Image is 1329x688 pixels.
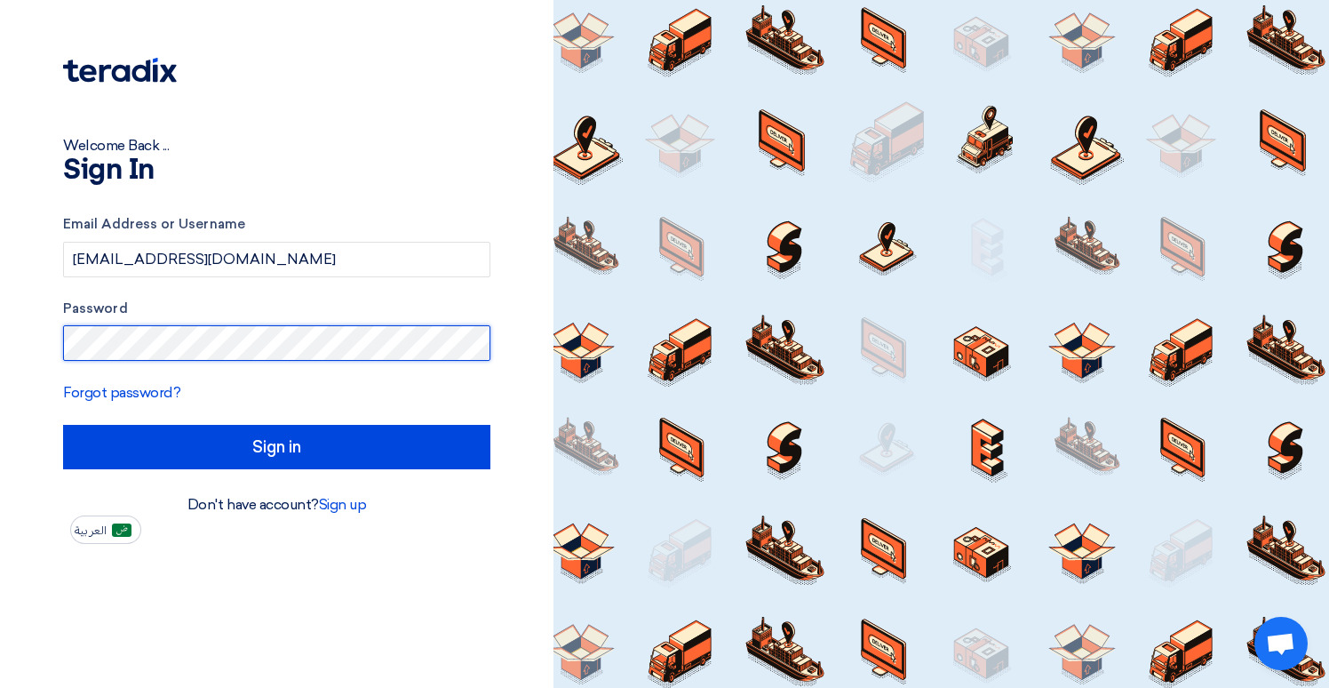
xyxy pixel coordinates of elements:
[63,135,490,156] div: Welcome Back ...
[63,214,490,235] label: Email Address or Username
[319,496,367,513] a: Sign up
[63,242,490,277] input: Enter your business email or username
[63,156,490,185] h1: Sign In
[63,494,490,516] div: Don't have account?
[63,425,490,469] input: Sign in
[63,58,177,83] img: Teradix logo
[112,524,131,537] img: ar-AR.png
[63,299,490,319] label: Password
[70,516,141,544] button: العربية
[75,524,107,537] span: العربية
[1254,617,1308,670] a: Open chat
[63,384,180,401] a: Forgot password?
